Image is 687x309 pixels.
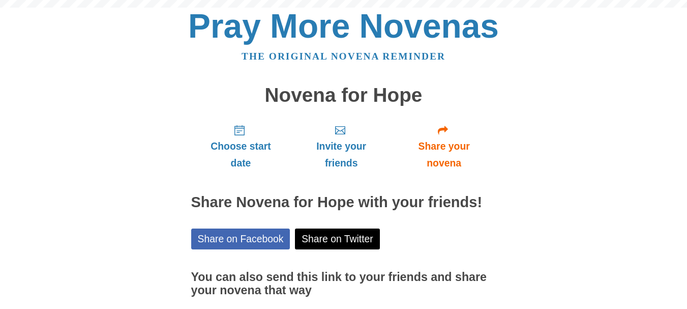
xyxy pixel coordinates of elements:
[188,7,499,45] a: Pray More Novenas
[402,138,486,172] span: Share your novena
[191,271,496,297] h3: You can also send this link to your friends and share your novena that way
[191,85,496,106] h1: Novena for Hope
[191,116,291,177] a: Choose start date
[392,116,496,177] a: Share your novena
[201,138,281,172] span: Choose start date
[290,116,392,177] a: Invite your friends
[191,229,290,249] a: Share on Facebook
[191,194,496,211] h2: Share Novena for Hope with your friends!
[295,229,380,249] a: Share on Twitter
[301,138,381,172] span: Invite your friends
[242,51,445,62] a: The original novena reminder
